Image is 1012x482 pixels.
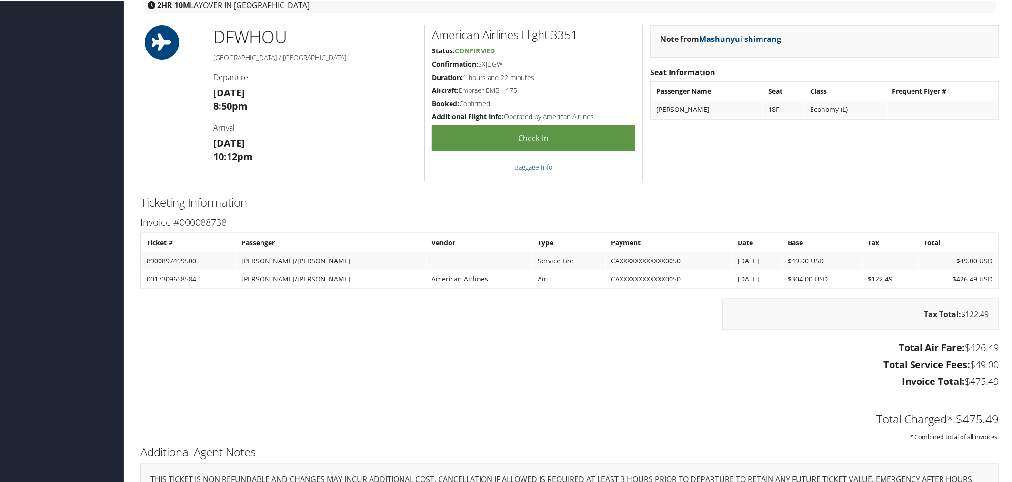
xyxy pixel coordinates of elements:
[432,85,635,94] h5: Embraer EMB - 175
[919,233,998,251] th: Total
[432,111,635,120] h5: Operated by American Airlines
[902,374,965,387] strong: Invoice Total:
[213,24,417,48] h1: DFW HOU
[606,233,732,251] th: Payment
[733,233,782,251] th: Date
[783,233,862,251] th: Base
[432,59,478,68] strong: Confirmation:
[805,100,887,117] td: Economy (L)
[722,298,999,329] div: $122.49
[606,270,732,287] td: CAXXXXXXXXXXXX0050
[213,149,253,162] strong: 10:12pm
[805,82,887,99] th: Class
[763,100,804,117] td: 18F
[142,251,236,269] td: 8900897499500
[455,45,495,54] span: Confirmed
[213,99,248,111] strong: 8:50pm
[432,111,504,120] strong: Additional Flight Info:
[142,233,236,251] th: Ticket #
[140,340,999,353] h3: $426.49
[432,45,455,54] strong: Status:
[650,66,715,77] strong: Seat Information
[237,270,426,287] td: [PERSON_NAME]/[PERSON_NAME]
[140,193,999,210] h2: Ticketing Information
[733,251,782,269] td: [DATE]
[533,233,605,251] th: Type
[919,251,998,269] td: $49.00 USD
[783,270,862,287] td: $304.00 USD
[142,270,236,287] td: 0017309658584
[863,270,918,287] td: $122.49
[883,357,971,370] strong: Total Service Fees:
[427,270,532,287] td: American Airlines
[432,72,635,81] h5: 1 hours and 22 minutes
[888,82,998,99] th: Frequent Flyer #
[515,161,553,171] a: Baggage Info
[140,357,999,371] h3: $49.00
[763,82,804,99] th: Seat
[533,270,605,287] td: Air
[213,85,245,98] strong: [DATE]
[919,270,998,287] td: $426.49 USD
[733,270,782,287] td: [DATE]
[140,215,999,228] h3: Invoice #000088738
[660,33,781,43] strong: Note from
[651,100,762,117] td: [PERSON_NAME]
[140,411,999,427] h2: Total Charged* $475.49
[899,340,965,353] strong: Total Air Fare:
[213,136,245,149] strong: [DATE]
[432,98,635,108] h5: Confirmed
[427,233,532,251] th: Vendor
[432,98,459,107] strong: Booked:
[924,308,962,319] strong: Tax Total:
[213,71,417,81] h4: Departure
[140,374,999,388] h3: $475.49
[651,82,762,99] th: Passenger Name
[432,85,459,94] strong: Aircraft:
[237,233,426,251] th: Passenger
[432,124,635,151] a: Check-in
[432,59,635,68] h5: SXJDGW
[892,104,993,113] div: --
[699,33,781,43] a: Mashunyui shimrang
[237,251,426,269] td: [PERSON_NAME]/[PERSON_NAME]
[213,52,417,61] h5: [GEOGRAPHIC_DATA] / [GEOGRAPHIC_DATA]
[213,121,417,132] h4: Arrival
[606,251,732,269] td: CAXXXXXXXXXXXX0050
[783,251,862,269] td: $49.00 USD
[432,26,635,42] h2: American Airlines Flight 3351
[432,72,463,81] strong: Duration:
[140,443,999,460] h2: Additional Agent Notes
[863,233,918,251] th: Tax
[533,251,605,269] td: Service Fee
[910,432,999,441] small: * Combined total of all invoices.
